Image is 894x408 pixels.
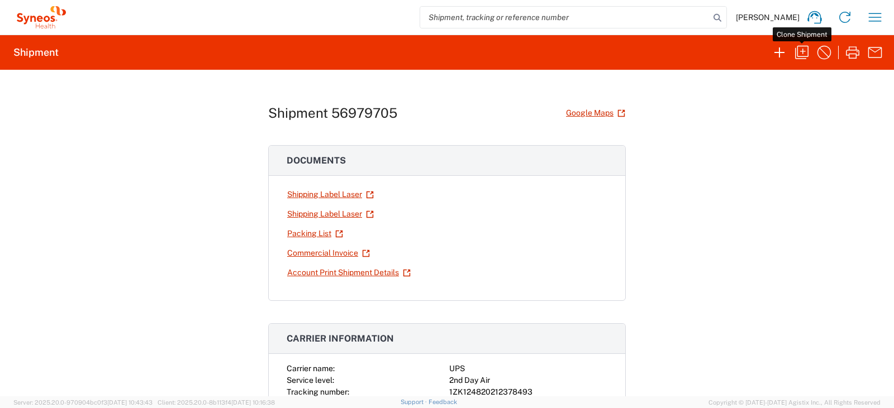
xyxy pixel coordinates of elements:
[736,12,800,22] span: [PERSON_NAME]
[13,46,59,59] h2: Shipment
[287,263,411,282] a: Account Print Shipment Details
[158,399,275,406] span: Client: 2025.20.0-8b113f4
[420,7,710,28] input: Shipment, tracking or reference number
[287,204,374,224] a: Shipping Label Laser
[708,397,881,407] span: Copyright © [DATE]-[DATE] Agistix Inc., All Rights Reserved
[287,376,334,385] span: Service level:
[231,399,275,406] span: [DATE] 10:16:38
[287,364,335,373] span: Carrier name:
[287,333,394,344] span: Carrier information
[287,155,346,166] span: Documents
[449,386,607,398] div: 1ZK124820212378493
[268,105,397,121] h1: Shipment 56979705
[13,399,153,406] span: Server: 2025.20.0-970904bc0f3
[449,375,607,386] div: 2nd Day Air
[287,224,344,243] a: Packing List
[287,185,374,204] a: Shipping Label Laser
[401,399,429,405] a: Support
[287,387,349,396] span: Tracking number:
[565,103,626,123] a: Google Maps
[107,399,153,406] span: [DATE] 10:43:43
[287,243,370,263] a: Commercial Invoice
[429,399,457,405] a: Feedback
[449,363,607,375] div: UPS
